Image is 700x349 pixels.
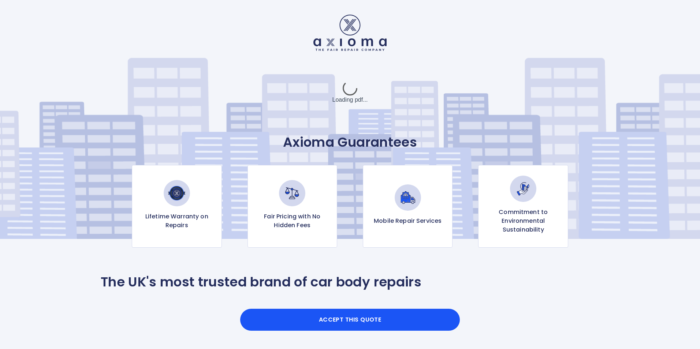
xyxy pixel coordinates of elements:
[101,134,599,150] p: Axioma Guarantees
[510,176,536,202] img: Commitment to Environmental Sustainability
[164,180,190,206] img: Lifetime Warranty on Repairs
[484,208,562,234] p: Commitment to Environmental Sustainability
[279,180,305,206] img: Fair Pricing with No Hidden Fees
[395,184,421,211] img: Mobile Repair Services
[254,212,331,230] p: Fair Pricing with No Hidden Fees
[313,15,387,51] img: Logo
[295,74,405,111] div: Loading pdf...
[101,274,421,290] p: The UK's most trusted brand of car body repairs
[374,217,442,225] p: Mobile Repair Services
[240,309,460,331] button: Accept this Quote
[138,212,215,230] p: Lifetime Warranty on Repairs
